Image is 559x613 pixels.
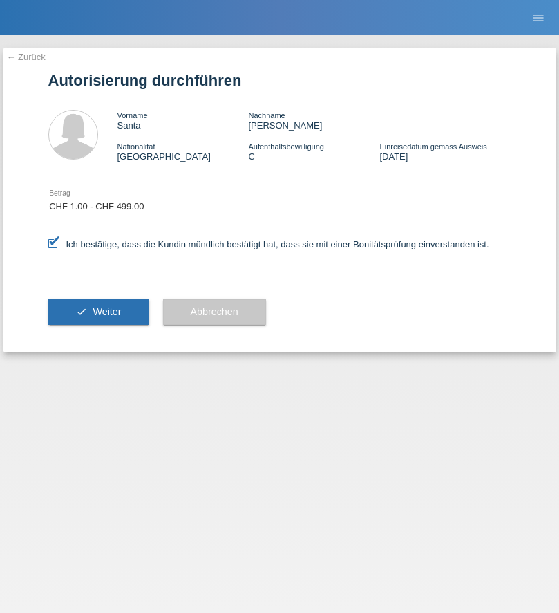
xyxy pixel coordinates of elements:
[117,111,148,120] span: Vorname
[379,141,511,162] div: [DATE]
[248,142,323,151] span: Aufenthaltsbewilligung
[117,141,249,162] div: [GEOGRAPHIC_DATA]
[48,72,511,89] h1: Autorisierung durchführen
[117,142,155,151] span: Nationalität
[48,239,489,249] label: Ich bestätige, dass die Kundin mündlich bestätigt hat, dass sie mit einer Bonitätsprüfung einvers...
[248,110,379,131] div: [PERSON_NAME]
[93,306,121,317] span: Weiter
[117,110,249,131] div: Santa
[524,13,552,21] a: menu
[191,306,238,317] span: Abbrechen
[7,52,46,62] a: ← Zurück
[76,306,87,317] i: check
[48,299,149,326] button: check Weiter
[531,11,545,25] i: menu
[379,142,486,151] span: Einreisedatum gemäss Ausweis
[248,141,379,162] div: C
[163,299,266,326] button: Abbrechen
[248,111,285,120] span: Nachname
